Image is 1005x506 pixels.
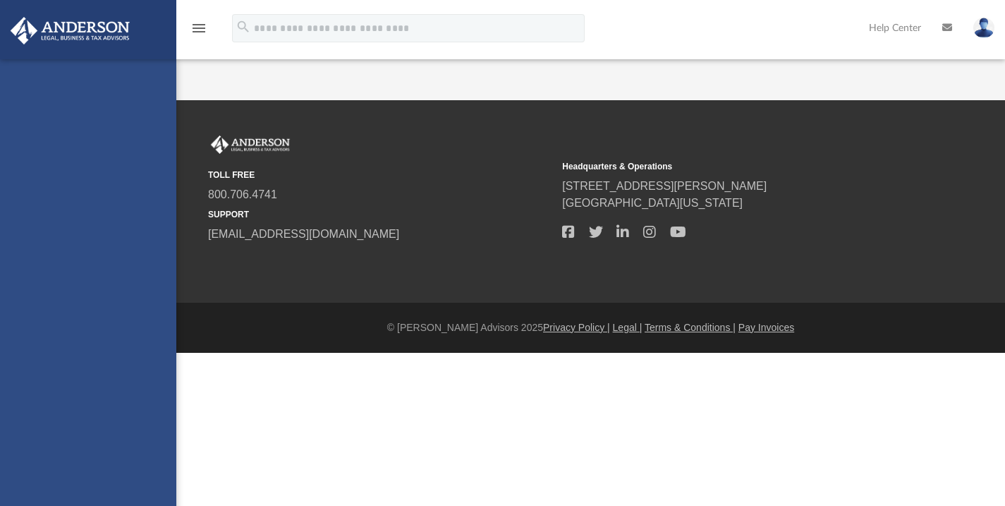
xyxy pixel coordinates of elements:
small: Headquarters & Operations [562,160,906,173]
i: search [236,19,251,35]
a: 800.706.4741 [208,188,277,200]
a: [GEOGRAPHIC_DATA][US_STATE] [562,197,743,209]
a: Pay Invoices [738,322,794,333]
img: User Pic [973,18,994,38]
a: Privacy Policy | [543,322,610,333]
a: [EMAIL_ADDRESS][DOMAIN_NAME] [208,228,399,240]
div: © [PERSON_NAME] Advisors 2025 [176,320,1005,335]
a: menu [190,27,207,37]
a: [STREET_ADDRESS][PERSON_NAME] [562,180,767,192]
img: Anderson Advisors Platinum Portal [6,17,134,44]
a: Legal | [613,322,642,333]
small: SUPPORT [208,208,552,221]
i: menu [190,20,207,37]
small: TOLL FREE [208,169,552,181]
img: Anderson Advisors Platinum Portal [208,135,293,154]
a: Terms & Conditions | [645,322,736,333]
